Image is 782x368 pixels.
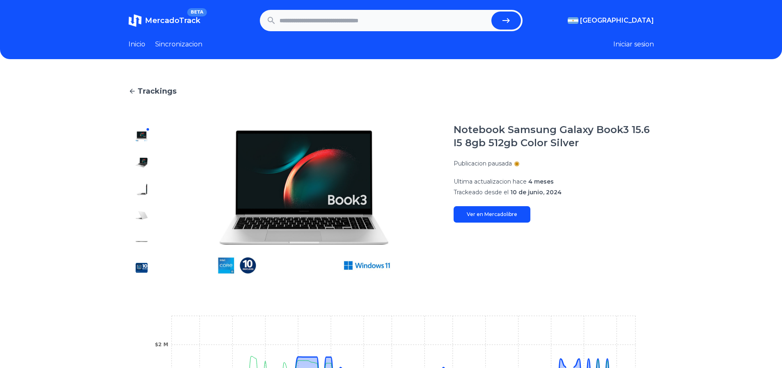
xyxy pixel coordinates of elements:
tspan: $2 M [155,342,168,347]
button: [GEOGRAPHIC_DATA] [568,16,654,25]
img: Notebook Samsung Galaxy Book3 15.6 I5 8gb 512gb Color Silver [135,209,148,222]
a: Ver en Mercadolibre [454,206,530,223]
button: Iniciar sesion [613,39,654,49]
img: Notebook Samsung Galaxy Book3 15.6 I5 8gb 512gb Color Silver [135,130,148,143]
span: 4 meses [528,178,554,185]
h1: Notebook Samsung Galaxy Book3 15.6 I5 8gb 512gb Color Silver [454,123,654,149]
span: 10 de junio, 2024 [510,189,562,196]
span: BETA [187,8,206,16]
span: Ultima actualizacion hace [454,178,527,185]
img: Notebook Samsung Galaxy Book3 15.6 I5 8gb 512gb Color Silver [135,235,148,248]
span: [GEOGRAPHIC_DATA] [580,16,654,25]
img: Notebook Samsung Galaxy Book3 15.6 I5 8gb 512gb Color Silver [171,123,437,281]
p: Publicacion pausada [454,159,512,168]
img: MercadoTrack [128,14,142,27]
span: Trackings [138,85,177,97]
span: Trackeado desde el [454,189,509,196]
span: MercadoTrack [145,16,200,25]
a: Sincronizacion [155,39,202,49]
img: Notebook Samsung Galaxy Book3 15.6 I5 8gb 512gb Color Silver [135,156,148,169]
a: Inicio [128,39,145,49]
img: Notebook Samsung Galaxy Book3 15.6 I5 8gb 512gb Color Silver [135,182,148,195]
img: Argentina [568,17,578,24]
a: Trackings [128,85,654,97]
a: MercadoTrackBETA [128,14,200,27]
img: Notebook Samsung Galaxy Book3 15.6 I5 8gb 512gb Color Silver [135,261,148,274]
